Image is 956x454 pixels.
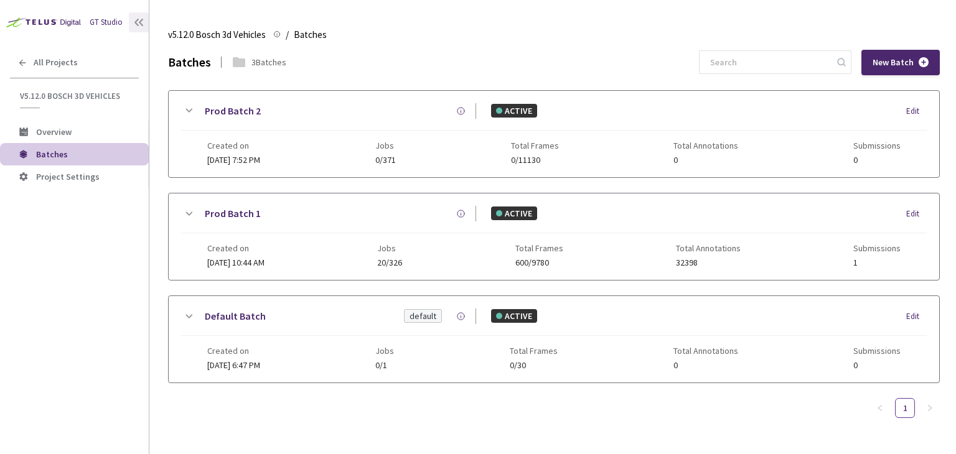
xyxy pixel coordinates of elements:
span: Submissions [853,346,901,356]
span: 32398 [676,258,741,267]
a: Prod Batch 1 [205,206,261,221]
span: All Projects [34,57,78,68]
span: 1 [853,258,901,267]
span: Jobs [375,141,396,151]
span: 0 [673,155,738,165]
li: Next Page [920,398,940,418]
div: Batches [168,52,211,72]
span: 0/11130 [511,155,559,165]
span: Submissions [853,141,901,151]
span: [DATE] 10:44 AM [207,257,265,268]
span: Project Settings [36,171,100,182]
span: Total Annotations [673,141,738,151]
button: left [870,398,890,418]
span: v5.12.0 Bosch 3d Vehicles [20,91,131,101]
span: New Batch [873,57,914,68]
span: [DATE] 7:52 PM [207,154,260,165]
div: default [410,310,436,322]
span: Total Frames [510,346,558,356]
div: Prod Batch 2ACTIVEEditCreated on[DATE] 7:52 PMJobs0/371Total Frames0/11130Total Annotations0Submi... [169,91,939,177]
span: Total Frames [511,141,559,151]
div: 3 Batches [251,55,286,69]
span: 600/9780 [515,258,563,267]
span: 0 [853,361,901,370]
span: Submissions [853,243,901,253]
div: Default BatchdefaultACTIVEEditCreated on[DATE] 6:47 PMJobs0/1Total Frames0/30Total Annotations0Su... [169,296,939,382]
a: Prod Batch 2 [205,103,261,119]
div: ACTIVE [491,309,537,323]
li: / [286,27,289,42]
span: Total Frames [515,243,563,253]
span: 0 [673,361,738,370]
li: 1 [895,398,915,418]
span: 0/30 [510,361,558,370]
div: Edit [906,105,927,118]
a: Default Batch [205,308,266,324]
span: 20/326 [377,258,402,267]
span: Batches [294,27,327,42]
button: right [920,398,940,418]
span: Jobs [375,346,394,356]
div: Edit [906,208,927,220]
div: ACTIVE [491,206,537,220]
div: Prod Batch 1ACTIVEEditCreated on[DATE] 10:44 AMJobs20/326Total Frames600/9780Total Annotations323... [169,193,939,280]
span: Overview [36,126,72,137]
span: Created on [207,243,265,253]
span: Jobs [377,243,402,253]
a: 1 [896,399,914,417]
span: 0/1 [375,361,394,370]
span: right [926,404,934,412]
span: Created on [207,346,260,356]
span: Batches [36,149,68,160]
span: 0 [853,155,901,165]
input: Search [703,51,835,73]
div: Edit [906,310,927,323]
span: Total Annotations [676,243,741,253]
div: GT Studio [90,16,123,29]
span: Total Annotations [673,346,738,356]
span: v5.12.0 Bosch 3d Vehicles [168,27,266,42]
span: 0/371 [375,155,396,165]
div: ACTIVE [491,104,537,118]
li: Previous Page [870,398,890,418]
span: Created on [207,141,260,151]
span: [DATE] 6:47 PM [207,359,260,371]
span: left [876,404,884,412]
